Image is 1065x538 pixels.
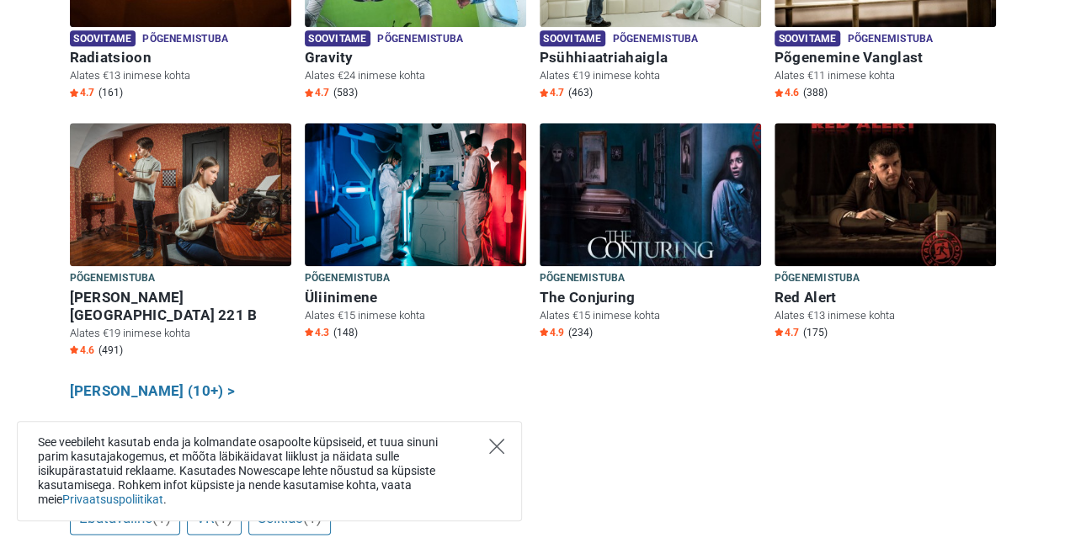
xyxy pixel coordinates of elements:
h6: Red Alert [775,289,996,306]
span: 4.7 [305,86,329,99]
p: Alates €24 inimese kohta [305,68,526,83]
img: Star [775,88,783,97]
h6: [PERSON_NAME][GEOGRAPHIC_DATA] 221 B [70,289,291,324]
img: Red Alert [775,123,996,266]
h6: Psühhiaatriahaigla [540,49,761,67]
span: 4.7 [540,86,564,99]
img: Baker Street 221 B [70,123,291,266]
p: Alates €11 inimese kohta [775,68,996,83]
p: Alates €19 inimese kohta [540,68,761,83]
p: Alates €15 inimese kohta [305,308,526,323]
p: Alates €13 inimese kohta [70,68,291,83]
span: Põgenemistuba [540,269,626,288]
a: Üliinimene Põgenemistuba Üliinimene Alates €15 inimese kohta Star4.3 (148) [305,123,526,343]
span: 4.6 [70,344,94,357]
span: (491) [99,344,123,357]
span: Põgenemistuba [377,30,463,49]
span: 4.7 [70,86,94,99]
span: (234) [568,326,593,339]
span: Põgenemistuba [612,30,698,49]
p: Alates €13 inimese kohta [775,308,996,323]
h6: Gravity [305,49,526,67]
span: (583) [333,86,358,99]
img: Star [305,88,313,97]
span: 4.3 [305,326,329,339]
span: Põgenemistuba [775,269,860,288]
span: Põgenemistuba [847,30,933,49]
div: See veebileht kasutab enda ja kolmandate osapoolte küpsiseid, et tuua sinuni parim kasutajakogemu... [17,421,522,521]
img: Star [775,328,783,336]
span: 4.7 [775,326,799,339]
a: Privaatsuspoliitikat [62,493,163,506]
a: Baker Street 221 B Põgenemistuba [PERSON_NAME][GEOGRAPHIC_DATA] 221 B Alates €19 inimese kohta St... [70,123,291,360]
a: Red Alert Põgenemistuba Red Alert Alates €13 inimese kohta Star4.7 (175) [775,123,996,343]
h6: The Conjuring [540,289,761,306]
span: (175) [803,326,828,339]
span: Soovitame [540,30,606,46]
img: The Conjuring [540,123,761,266]
button: Close [489,439,504,454]
img: Star [540,88,548,97]
span: 4.6 [775,86,799,99]
h5: Teema järgi [70,473,996,490]
h6: Üliinimene [305,289,526,306]
span: Soovitame [70,30,136,46]
span: Põgenemistuba [70,269,156,288]
img: Star [540,328,548,336]
span: Soovitame [305,30,371,46]
img: Star [70,345,78,354]
span: Põgenemistuba [305,269,391,288]
img: Star [305,328,313,336]
span: 4.9 [540,326,564,339]
h6: Radiatsioon [70,49,291,67]
a: [PERSON_NAME] (10+) > [70,381,236,402]
h3: Otsi põgenemistubasid [70,427,996,454]
span: Põgenemistuba [142,30,228,49]
img: Üliinimene [305,123,526,266]
span: (148) [333,326,358,339]
img: Star [70,88,78,97]
span: (463) [568,86,593,99]
a: The Conjuring Põgenemistuba The Conjuring Alates €15 inimese kohta Star4.9 (234) [540,123,761,343]
span: (388) [803,86,828,99]
h6: Põgenemine Vanglast [775,49,996,67]
p: Alates €15 inimese kohta [540,308,761,323]
span: (161) [99,86,123,99]
p: Alates €19 inimese kohta [70,326,291,341]
span: Soovitame [775,30,841,46]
